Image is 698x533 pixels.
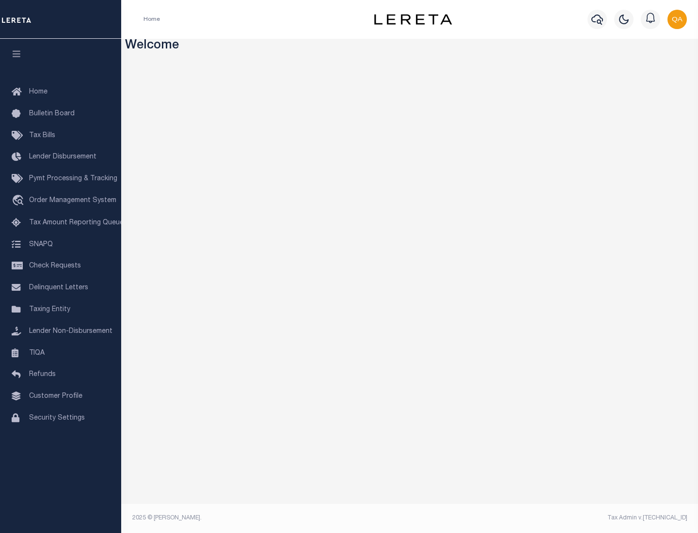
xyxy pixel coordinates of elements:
span: Customer Profile [29,393,82,400]
span: Check Requests [29,263,81,269]
span: Refunds [29,371,56,378]
div: Tax Admin v.[TECHNICAL_ID] [417,514,687,522]
span: Tax Amount Reporting Queue [29,219,124,226]
span: Tax Bills [29,132,55,139]
i: travel_explore [12,195,27,207]
span: Security Settings [29,415,85,422]
h3: Welcome [125,39,695,54]
span: Bulletin Board [29,110,75,117]
span: Lender Non-Disbursement [29,328,112,335]
div: 2025 © [PERSON_NAME]. [125,514,410,522]
span: Home [29,89,48,95]
img: svg+xml;base64,PHN2ZyB4bWxucz0iaHR0cDovL3d3dy53My5vcmcvMjAwMC9zdmciIHBvaW50ZXItZXZlbnRzPSJub25lIi... [667,10,687,29]
img: logo-dark.svg [374,14,452,25]
span: Delinquent Letters [29,284,88,291]
span: Lender Disbursement [29,154,96,160]
span: Taxing Entity [29,306,70,313]
span: Order Management System [29,197,116,204]
li: Home [143,15,160,24]
span: TIQA [29,349,45,356]
span: Pymt Processing & Tracking [29,175,117,182]
span: SNAPQ [29,241,53,248]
